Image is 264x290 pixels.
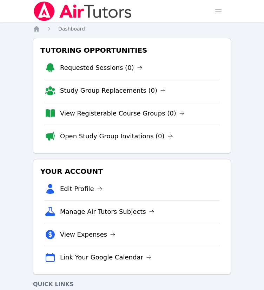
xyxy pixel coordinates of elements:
a: View Expenses [60,230,115,239]
img: Air Tutors [33,1,132,21]
a: Study Group Replacements (0) [60,86,166,95]
a: Requested Sessions (0) [60,63,143,73]
a: Link Your Google Calendar [60,252,152,262]
nav: Breadcrumb [33,25,231,32]
a: Dashboard [58,25,85,32]
a: Open Study Group Invitations (0) [60,131,173,141]
h4: Quick Links [33,280,231,289]
h3: Your Account [39,165,225,178]
a: Manage Air Tutors Subjects [60,207,154,217]
a: Edit Profile [60,184,103,194]
span: Dashboard [58,26,85,32]
h3: Tutoring Opportunities [39,44,225,57]
a: View Registerable Course Groups (0) [60,108,185,118]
